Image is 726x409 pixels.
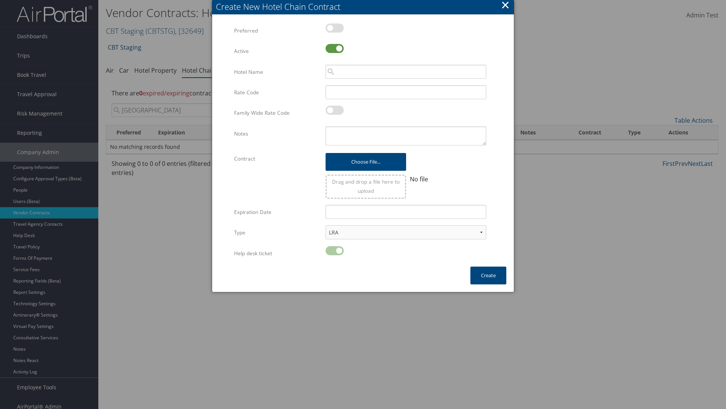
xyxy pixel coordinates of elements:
label: Expiration Date [234,205,320,219]
label: Type [234,225,320,240]
label: Active [234,44,320,58]
button: Create [470,267,506,284]
label: Contract [234,151,320,166]
label: Preferred [234,23,320,38]
span: No file [410,175,428,183]
span: Drag and drop a file here to upload [332,178,400,194]
label: Rate Code [234,85,320,100]
div: Create New Hotel Chain Contract [216,1,514,12]
label: Hotel Name [234,65,320,79]
label: Notes [234,126,320,141]
label: Help desk ticket [234,246,320,261]
label: Family Wide Rate Code [234,106,320,120]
